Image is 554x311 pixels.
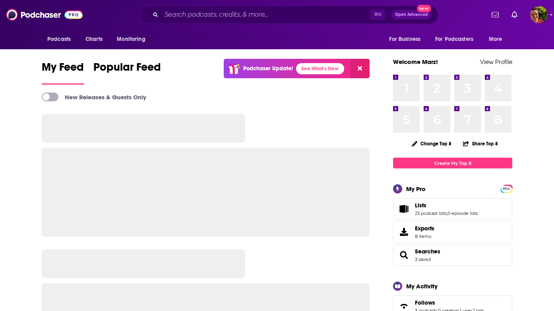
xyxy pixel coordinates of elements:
[139,6,438,24] div: Search podcasts, credits, & more...
[415,202,478,209] a: Lists
[80,32,107,47] a: Charts
[530,6,548,23] img: User Profile
[393,198,512,220] span: Lists
[406,185,426,193] div: My Pro
[389,34,420,45] span: For Business
[530,6,548,23] button: Show profile menu
[502,186,511,192] span: PRO
[447,211,447,216] span: ,
[396,226,412,238] span: Exports
[393,58,438,66] a: Welcome Marz!
[417,5,431,12] span: New
[508,8,521,21] a: Show notifications dropdown
[489,34,502,45] span: More
[396,249,412,261] a: Searches
[117,34,145,45] span: Monitoring
[47,34,71,45] span: Podcasts
[415,225,434,232] span: Exports
[406,282,438,290] div: My Activity
[391,10,432,19] button: Open AdvancedNew
[161,8,370,21] input: Search podcasts, credits, & more...
[407,139,456,149] button: Change Top 8
[42,93,146,101] a: New Releases & Guests Only
[415,202,426,209] span: Lists
[430,32,485,47] button: open menu
[393,158,512,168] a: Create My Top 8
[395,13,428,17] span: Open Advanced
[111,32,155,47] button: open menu
[85,34,103,45] span: Charts
[488,8,502,21] a: Show notifications dropdown
[93,60,161,79] span: Popular Feed
[415,248,440,255] a: Searches
[447,211,478,216] a: 0 episode lists
[42,60,84,85] a: My Feed
[415,299,435,306] span: Follows
[463,136,498,151] button: Share Top 8
[243,65,293,72] p: Podchaser Update!
[296,63,344,74] a: See What's New
[415,234,434,239] span: 8 items
[42,60,84,79] span: My Feed
[384,32,430,47] button: open menu
[530,6,548,23] span: Logged in as Marz
[6,7,83,22] img: Podchaser - Follow, Share and Rate Podcasts
[480,58,512,66] a: View Profile
[415,257,431,262] a: 3 saved
[502,185,511,191] a: PRO
[415,211,447,216] a: 23 podcast lists
[435,34,473,45] span: For Podcasters
[393,244,512,266] span: Searches
[415,299,484,306] a: Follows
[396,203,412,214] a: Lists
[42,32,81,47] button: open menu
[93,60,161,85] a: Popular Feed
[370,10,385,20] span: ⌘ K
[393,221,512,243] a: Exports
[483,32,512,47] button: open menu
